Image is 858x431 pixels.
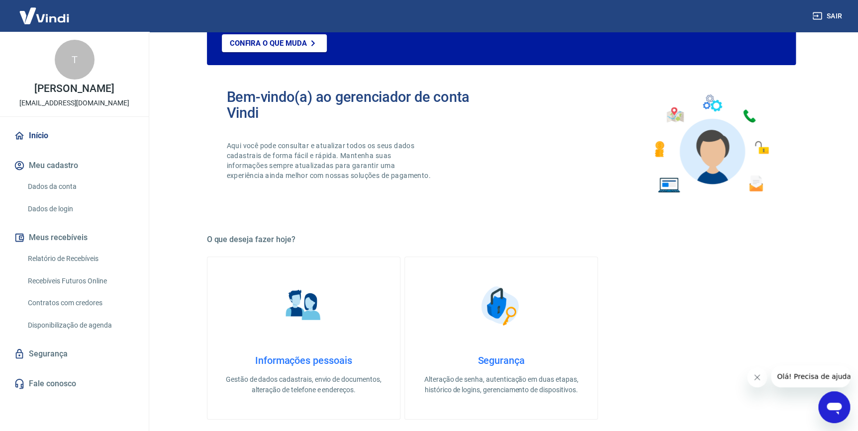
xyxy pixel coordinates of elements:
[24,249,137,269] a: Relatório de Recebíveis
[12,343,137,365] a: Segurança
[24,176,137,197] a: Dados da conta
[24,315,137,336] a: Disponibilização de agenda
[34,84,114,94] p: [PERSON_NAME]
[227,89,501,121] h2: Bem-vindo(a) ao gerenciador de conta Vindi
[421,374,581,395] p: Alteração de senha, autenticação em duas etapas, histórico de logins, gerenciamento de dispositivos.
[223,374,384,395] p: Gestão de dados cadastrais, envio de documentos, alteração de telefone e endereços.
[818,391,850,423] iframe: Botão para abrir a janela de mensagens
[55,40,95,80] div: T
[19,98,129,108] p: [EMAIL_ADDRESS][DOMAIN_NAME]
[279,281,328,331] img: Informações pessoais
[6,7,84,15] span: Olá! Precisa de ajuda?
[222,34,327,52] a: Confira o que muda
[24,199,137,219] a: Dados de login
[227,141,433,180] p: Aqui você pode consultar e atualizar todos os seus dados cadastrais de forma fácil e rápida. Mant...
[12,125,137,147] a: Início
[747,367,767,387] iframe: Fechar mensagem
[12,155,137,176] button: Meu cadastro
[771,365,850,387] iframe: Mensagem da empresa
[24,271,137,291] a: Recebíveis Futuros Online
[12,0,77,31] img: Vindi
[12,227,137,249] button: Meus recebíveis
[646,89,776,199] img: Imagem de um avatar masculino com diversos icones exemplificando as funcionalidades do gerenciado...
[207,257,400,420] a: Informações pessoaisInformações pessoaisGestão de dados cadastrais, envio de documentos, alteraçã...
[24,293,137,313] a: Contratos com credores
[207,235,796,245] h5: O que deseja fazer hoje?
[12,373,137,395] a: Fale conosco
[223,354,384,366] h4: Informações pessoais
[421,354,581,366] h4: Segurança
[230,39,307,48] p: Confira o que muda
[476,281,526,331] img: Segurança
[404,257,598,420] a: SegurançaSegurançaAlteração de senha, autenticação em duas etapas, histórico de logins, gerenciam...
[810,7,846,25] button: Sair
